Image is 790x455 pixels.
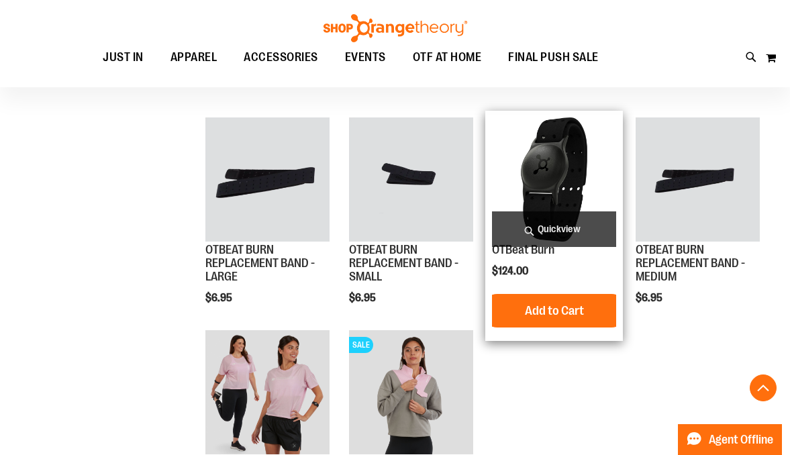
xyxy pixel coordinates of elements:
[709,434,773,446] span: Agent Offline
[345,42,386,72] span: EVENTS
[399,42,495,73] a: OTF AT HOME
[636,292,664,304] span: $6.95
[322,14,469,42] img: Shop Orangetheory
[349,243,458,283] a: OTBEAT BURN REPLACEMENT BAND - SMALL
[629,111,767,338] div: product
[636,243,745,283] a: OTBEAT BURN REPLACEMENT BAND - MEDIUM
[481,294,628,327] button: Add to Cart
[492,265,530,277] span: $124.00
[205,117,330,242] img: OTBEAT BURN REPLACEMENT BAND - LARGE
[492,243,554,256] a: OTBeat Burn
[525,303,584,318] span: Add to Cart
[349,337,373,353] span: SALE
[349,117,473,242] img: OTBEAT BURN REPLACEMENT BAND - SMALL
[230,42,332,73] a: ACCESSORIES
[244,42,318,72] span: ACCESSORIES
[157,42,231,73] a: APPAREL
[508,42,599,72] span: FINAL PUSH SALE
[170,42,217,72] span: APPAREL
[495,42,612,73] a: FINAL PUSH SALE
[636,117,760,244] a: OTBEAT BURN REPLACEMENT BAND - MEDIUM
[205,243,315,283] a: OTBEAT BURN REPLACEMENT BAND - LARGE
[205,292,234,304] span: $6.95
[492,117,616,242] img: Main view of OTBeat Burn 6.0-C
[349,330,473,454] img: Product image for Fleece Pullover
[349,292,378,304] span: $6.95
[103,42,144,72] span: JUST IN
[678,424,782,455] button: Agent Offline
[89,42,157,73] a: JUST IN
[205,330,330,454] img: Product image for Short Sleeve Base Crop Tee
[413,42,482,72] span: OTF AT HOME
[750,374,777,401] button: Back To Top
[636,117,760,242] img: OTBEAT BURN REPLACEMENT BAND - MEDIUM
[485,111,623,341] div: product
[349,117,473,244] a: OTBEAT BURN REPLACEMENT BAND - SMALL
[492,117,616,244] a: Main view of OTBeat Burn 6.0-C
[492,211,616,247] a: Quickview
[199,111,336,338] div: product
[332,42,399,73] a: EVENTS
[342,111,480,338] div: product
[205,117,330,244] a: OTBEAT BURN REPLACEMENT BAND - LARGE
